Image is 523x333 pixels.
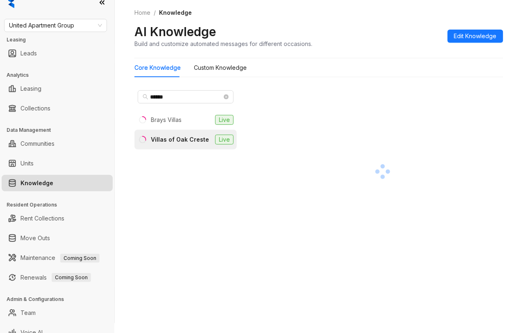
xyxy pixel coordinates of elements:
a: Move Outs [20,230,50,246]
li: Maintenance [2,250,113,266]
span: Coming Soon [60,254,100,263]
a: Team [20,305,36,321]
span: Live [215,115,234,125]
h3: Analytics [7,71,114,79]
div: Build and customize automated messages for different occasions. [134,39,312,48]
a: Units [20,155,34,172]
div: Custom Knowledge [194,63,247,72]
li: Collections [2,100,113,117]
button: Edit Knowledge [448,30,503,43]
span: Live [215,135,234,145]
a: Knowledge [20,175,53,191]
span: close-circle [224,94,229,99]
div: Brays Villas [151,115,182,124]
li: Move Outs [2,230,113,246]
a: RenewalsComing Soon [20,269,91,286]
li: Rent Collections [2,210,113,227]
span: Coming Soon [52,273,91,282]
span: United Apartment Group [9,19,102,32]
li: Units [2,155,113,172]
span: search [143,94,148,100]
a: Leads [20,45,37,62]
h3: Leasing [7,36,114,44]
li: / [154,8,156,17]
div: Core Knowledge [134,63,181,72]
span: Edit Knowledge [454,32,497,41]
li: Renewals [2,269,113,286]
li: Communities [2,135,113,152]
a: Collections [20,100,50,117]
div: Villas of Oak Creste [151,135,209,144]
h3: Data Management [7,126,114,134]
li: Leads [2,45,113,62]
a: Rent Collections [20,210,64,227]
a: Communities [20,135,55,152]
a: Leasing [20,80,41,97]
li: Leasing [2,80,113,97]
li: Team [2,305,113,321]
h3: Resident Operations [7,201,114,209]
h2: AI Knowledge [134,24,216,39]
span: Knowledge [159,9,192,16]
li: Knowledge [2,175,113,191]
h3: Admin & Configurations [7,296,114,303]
a: Home [133,8,152,17]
